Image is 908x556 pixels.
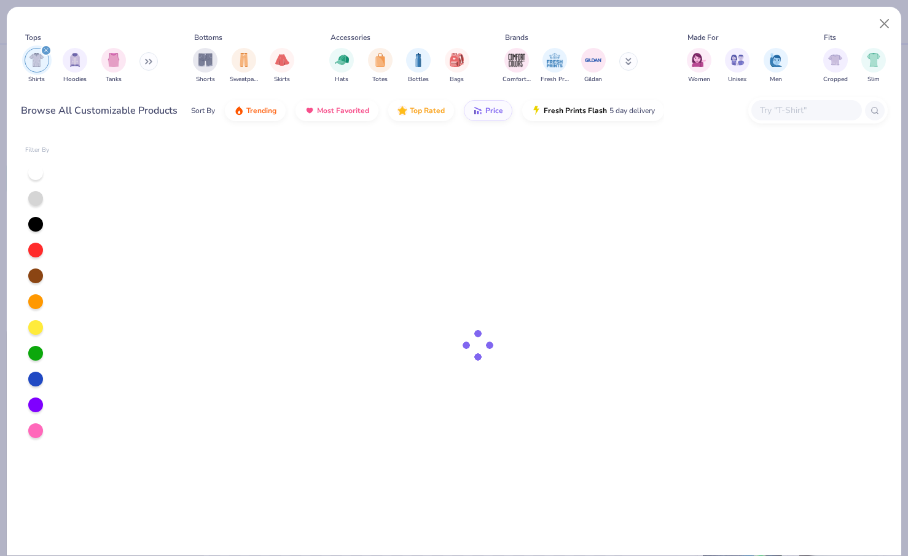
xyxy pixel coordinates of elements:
[867,53,880,67] img: Slim Image
[581,48,606,84] button: filter button
[823,48,848,84] div: filter for Cropped
[581,48,606,84] div: filter for Gildan
[687,48,711,84] button: filter button
[764,48,788,84] button: filter button
[63,48,87,84] button: filter button
[329,48,354,84] button: filter button
[406,48,431,84] button: filter button
[503,48,531,84] div: filter for Comfort Colors
[295,100,378,121] button: Most Favorited
[406,48,431,84] div: filter for Bottles
[485,106,503,116] span: Price
[329,48,354,84] div: filter for Hats
[873,12,896,36] button: Close
[861,48,886,84] button: filter button
[63,75,87,84] span: Hoodies
[230,48,258,84] div: filter for Sweatpants
[106,75,122,84] span: Tanks
[464,100,512,121] button: Price
[372,75,388,84] span: Totes
[584,75,602,84] span: Gildan
[230,75,258,84] span: Sweatpants
[725,48,749,84] div: filter for Unisex
[305,106,315,116] img: most_fav.gif
[368,48,393,84] button: filter button
[584,51,603,69] img: Gildan Image
[335,75,348,84] span: Hats
[412,53,425,67] img: Bottles Image
[21,103,178,118] div: Browse All Customizable Products
[408,75,429,84] span: Bottles
[687,48,711,84] div: filter for Women
[450,75,464,84] span: Bags
[107,53,120,67] img: Tanks Image
[388,100,454,121] button: Top Rated
[368,48,393,84] div: filter for Totes
[541,48,569,84] div: filter for Fresh Prints
[861,48,886,84] div: filter for Slim
[28,75,45,84] span: Shirts
[25,32,41,43] div: Tops
[335,53,349,67] img: Hats Image
[445,48,469,84] div: filter for Bags
[68,53,82,67] img: Hoodies Image
[541,75,569,84] span: Fresh Prints
[270,48,294,84] div: filter for Skirts
[450,53,463,67] img: Bags Image
[101,48,126,84] button: filter button
[29,53,44,67] img: Shirts Image
[397,106,407,116] img: TopRated.gif
[374,53,387,67] img: Totes Image
[230,48,258,84] button: filter button
[275,53,289,67] img: Skirts Image
[692,53,706,67] img: Women Image
[823,75,848,84] span: Cropped
[728,75,746,84] span: Unisex
[331,32,370,43] div: Accessories
[196,75,215,84] span: Shorts
[234,106,244,116] img: trending.gif
[274,75,290,84] span: Skirts
[270,48,294,84] button: filter button
[503,48,531,84] button: filter button
[317,106,369,116] span: Most Favorited
[101,48,126,84] div: filter for Tanks
[770,75,782,84] span: Men
[522,100,664,121] button: Fresh Prints Flash5 day delivery
[505,32,528,43] div: Brands
[63,48,87,84] div: filter for Hoodies
[198,53,213,67] img: Shorts Image
[531,106,541,116] img: flash.gif
[730,53,745,67] img: Unisex Image
[688,75,710,84] span: Women
[828,53,842,67] img: Cropped Image
[687,32,718,43] div: Made For
[25,146,50,155] div: Filter By
[764,48,788,84] div: filter for Men
[541,48,569,84] button: filter button
[25,48,49,84] div: filter for Shirts
[759,103,853,117] input: Try "T-Shirt"
[193,48,217,84] div: filter for Shorts
[25,48,49,84] button: filter button
[507,51,526,69] img: Comfort Colors Image
[237,53,251,67] img: Sweatpants Image
[194,32,222,43] div: Bottoms
[544,106,607,116] span: Fresh Prints Flash
[445,48,469,84] button: filter button
[410,106,445,116] span: Top Rated
[609,104,655,118] span: 5 day delivery
[769,53,783,67] img: Men Image
[546,51,564,69] img: Fresh Prints Image
[193,48,217,84] button: filter button
[867,75,880,84] span: Slim
[824,32,836,43] div: Fits
[503,75,531,84] span: Comfort Colors
[725,48,749,84] button: filter button
[225,100,286,121] button: Trending
[246,106,276,116] span: Trending
[823,48,848,84] button: filter button
[191,105,215,116] div: Sort By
